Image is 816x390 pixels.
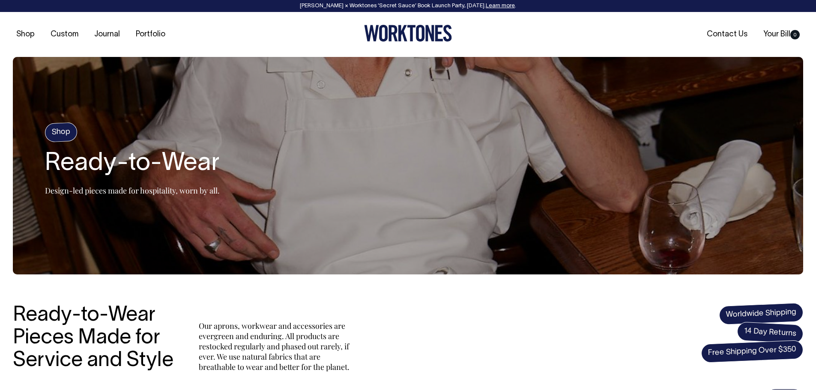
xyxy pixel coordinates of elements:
p: Our aprons, workwear and accessories are evergreen and enduring. All products are restocked regul... [199,321,353,372]
p: Design-led pieces made for hospitality, worn by all. [45,185,220,196]
a: Custom [47,27,82,42]
h3: Ready-to-Wear Pieces Made for Service and Style [13,304,180,372]
a: Contact Us [703,27,751,42]
div: [PERSON_NAME] × Worktones ‘Secret Sauce’ Book Launch Party, [DATE]. . [9,3,807,9]
h4: Shop [45,122,78,143]
h2: Ready-to-Wear [45,150,220,178]
a: Your Bill0 [760,27,803,42]
span: Free Shipping Over $350 [701,340,804,363]
a: Learn more [486,3,515,9]
span: Worldwide Shipping [719,303,804,325]
a: Portfolio [132,27,169,42]
a: Shop [13,27,38,42]
span: 14 Day Returns [737,322,804,344]
span: 0 [790,30,800,39]
a: Journal [91,27,123,42]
